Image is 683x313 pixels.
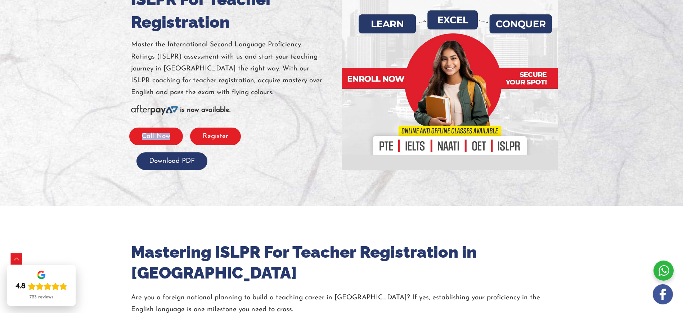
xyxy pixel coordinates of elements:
[653,284,673,304] img: white-facebook.png
[129,128,183,145] button: Call Now
[30,294,53,300] div: 723 reviews
[180,107,230,114] b: is now available.
[136,158,207,165] a: Download PDF
[131,105,178,115] img: Afterpay-Logo
[131,242,547,284] h2: Mastering ISLPR For Teacher Registration in [GEOGRAPHIC_DATA]
[15,281,67,291] div: Rating: 4.8 out of 5
[129,133,183,140] a: Call Now
[131,39,336,98] p: Master the International Second Language Proficiency Ratings (ISLPR) assessment with us and start...
[190,128,241,145] button: Register
[190,133,241,140] a: Register
[136,152,207,170] button: Download PDF
[15,281,26,291] div: 4.8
